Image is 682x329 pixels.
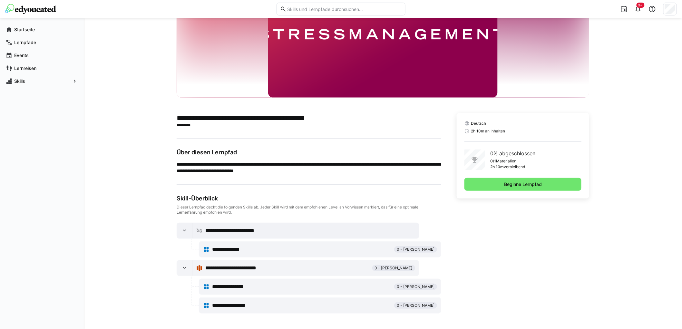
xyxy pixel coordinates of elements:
[397,303,434,308] span: 0 - [PERSON_NAME]
[503,181,543,188] span: Beginne Lernpfad
[490,164,504,169] p: 2h 10m
[177,149,441,156] h3: Über diesen Lernpfad
[177,195,441,202] div: Skill-Überblick
[397,284,434,289] span: 0 - [PERSON_NAME]
[287,6,402,12] input: Skills und Lernpfade durchsuchen…
[177,205,441,215] div: Dieser Lernpfad deckt die folgenden Skills ab. Jeder Skill wird mit dem empfohlenen Level an Vorw...
[471,121,486,126] span: Deutsch
[471,129,505,134] span: 2h 10m an Inhalten
[464,178,581,191] button: Beginne Lernpfad
[490,150,535,157] p: 0% abgeschlossen
[375,266,413,271] span: 0 - [PERSON_NAME]
[504,164,525,169] p: verbleibend
[490,159,496,164] p: 0/1
[496,159,516,164] p: Materialien
[638,3,643,7] span: 9+
[397,247,434,252] span: 0 - [PERSON_NAME]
